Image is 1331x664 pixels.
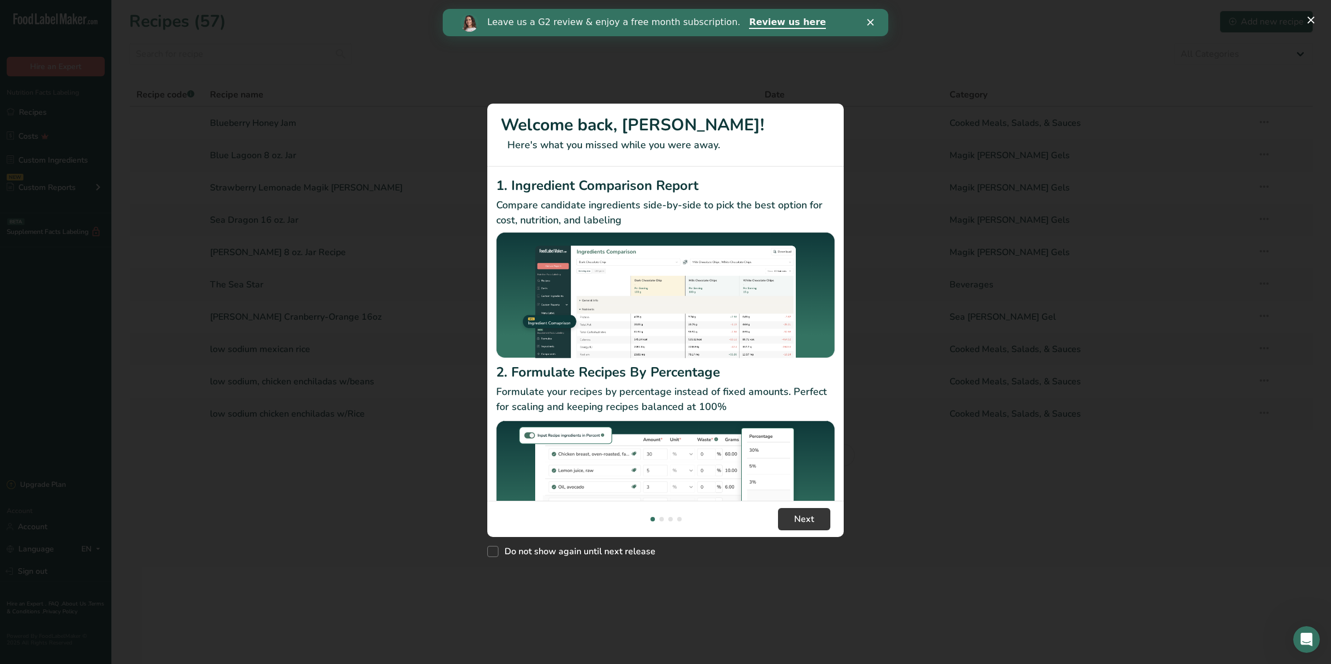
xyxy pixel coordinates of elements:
p: Here's what you missed while you were away. [501,138,830,153]
p: Compare candidate ingredients side-by-side to pick the best option for cost, nutrition, and labeling [496,198,835,228]
button: Next [778,508,830,530]
iframe: Intercom live chat [1293,626,1320,653]
h2: 1. Ingredient Comparison Report [496,175,835,196]
span: Do not show again until next release [498,546,655,557]
h2: 2. Formulate Recipes By Percentage [496,362,835,382]
img: Ingredient Comparison Report [496,232,835,359]
img: Formulate Recipes By Percentage [496,419,835,553]
iframe: Intercom live chat banner [443,9,888,36]
p: Formulate your recipes by percentage instead of fixed amounts. Perfect for scaling and keeping re... [496,384,835,414]
h1: Welcome back, [PERSON_NAME]! [501,113,830,138]
span: Next [794,512,814,526]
